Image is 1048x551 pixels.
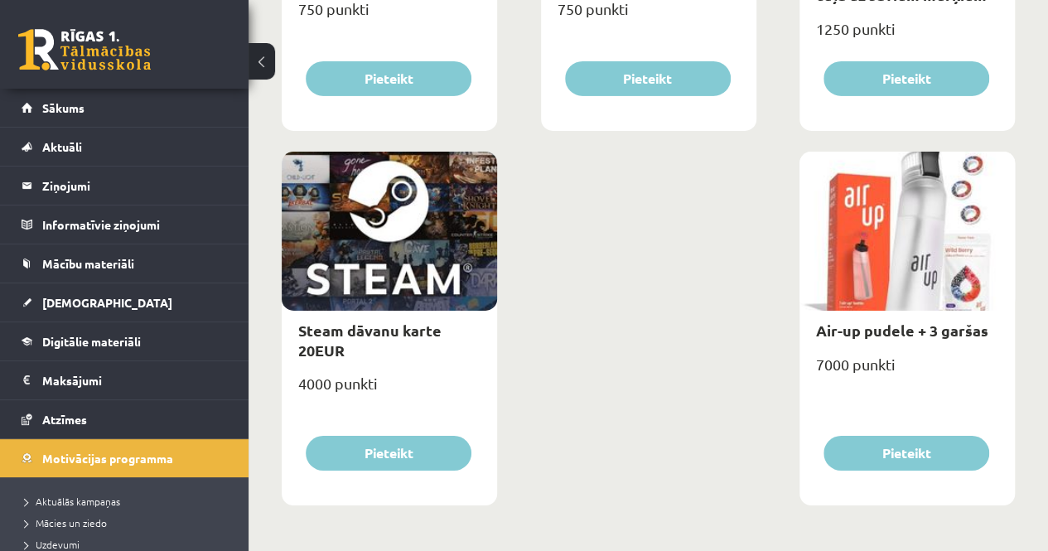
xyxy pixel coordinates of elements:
[22,439,228,477] a: Motivācijas programma
[22,361,228,399] a: Maksājumi
[42,205,228,244] legend: Informatīvie ziņojumi
[823,436,989,471] button: Pieteikt
[25,494,232,509] a: Aktuālās kampaņas
[42,100,85,115] span: Sākums
[565,61,731,96] button: Pieteikt
[18,29,151,70] a: Rīgas 1. Tālmācības vidusskola
[22,244,228,283] a: Mācību materiāli
[298,321,442,359] a: Steam dāvanu karte 20EUR
[22,205,228,244] a: Informatīvie ziņojumi
[42,256,134,271] span: Mācību materiāli
[42,412,87,427] span: Atzīmes
[42,451,173,466] span: Motivācijas programma
[25,516,107,529] span: Mācies un ziedo
[306,436,471,471] button: Pieteikt
[22,283,228,321] a: [DEMOGRAPHIC_DATA]
[22,322,228,360] a: Digitālie materiāli
[22,128,228,166] a: Aktuāli
[42,167,228,205] legend: Ziņojumi
[22,89,228,127] a: Sākums
[42,295,172,310] span: [DEMOGRAPHIC_DATA]
[799,350,1015,392] div: 7000 punkti
[816,321,988,340] a: Air-up pudele + 3 garšas
[25,515,232,530] a: Mācies un ziedo
[25,538,80,551] span: Uzdevumi
[42,361,228,399] legend: Maksājumi
[799,15,1015,56] div: 1250 punkti
[823,61,989,96] button: Pieteikt
[306,61,471,96] button: Pieteikt
[42,139,82,154] span: Aktuāli
[22,167,228,205] a: Ziņojumi
[282,370,497,411] div: 4000 punkti
[22,400,228,438] a: Atzīmes
[42,334,141,349] span: Digitālie materiāli
[25,495,120,508] span: Aktuālās kampaņas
